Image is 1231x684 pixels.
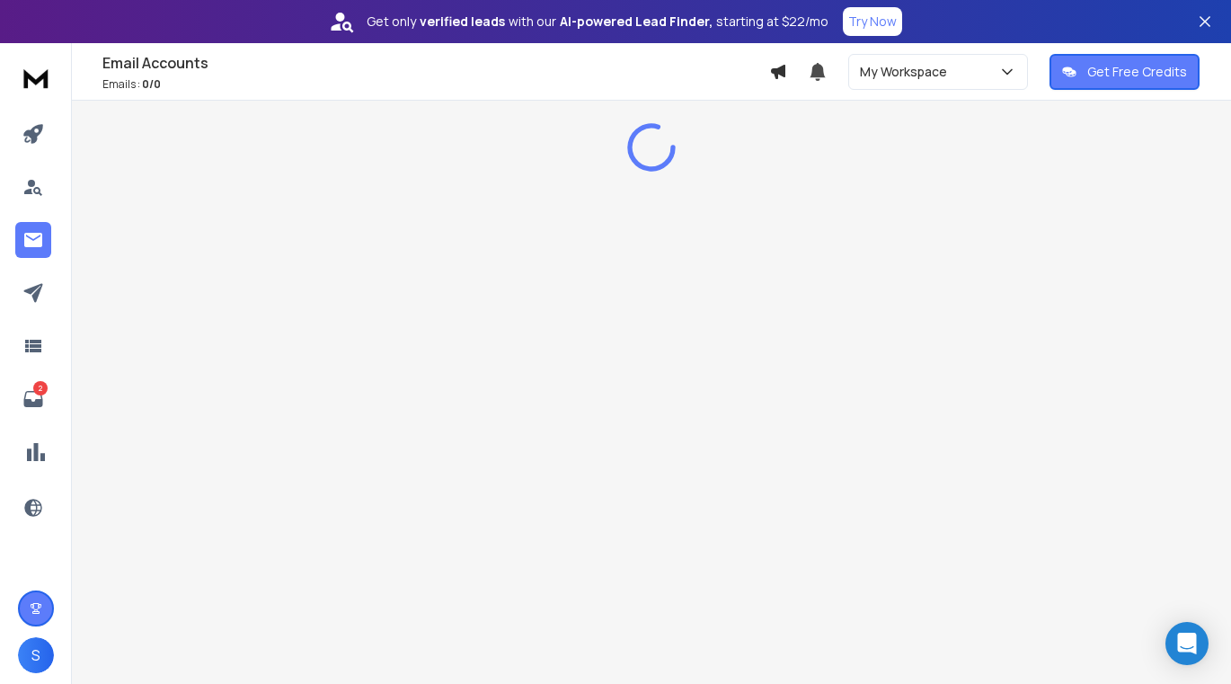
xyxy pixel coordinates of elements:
[860,63,954,81] p: My Workspace
[18,637,54,673] button: S
[843,7,902,36] button: Try Now
[102,77,769,92] p: Emails :
[420,13,505,31] strong: verified leads
[102,52,769,74] h1: Email Accounts
[848,13,897,31] p: Try Now
[1165,622,1209,665] div: Open Intercom Messenger
[18,61,54,94] img: logo
[15,381,51,417] a: 2
[33,381,48,395] p: 2
[1087,63,1187,81] p: Get Free Credits
[142,76,161,92] span: 0 / 0
[367,13,828,31] p: Get only with our starting at $22/mo
[560,13,713,31] strong: AI-powered Lead Finder,
[1049,54,1200,90] button: Get Free Credits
